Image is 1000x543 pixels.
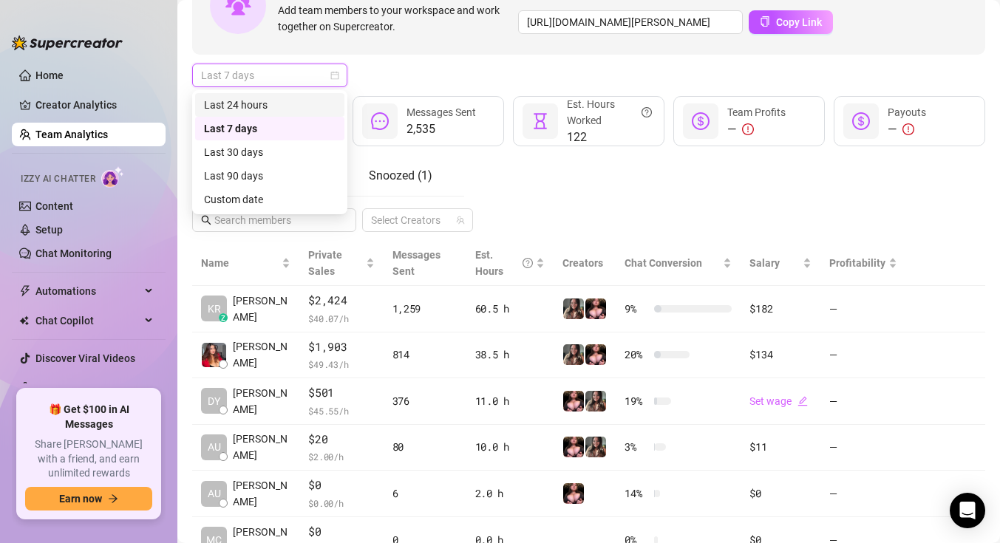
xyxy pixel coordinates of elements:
[201,255,279,271] span: Name
[950,493,985,528] div: Open Intercom Messenger
[392,485,458,502] div: 6
[523,247,533,279] span: question-circle
[625,485,648,502] span: 14 %
[201,64,339,86] span: Last 7 days
[392,249,441,277] span: Messages Sent
[888,106,926,118] span: Payouts
[749,301,811,317] div: $182
[749,485,811,502] div: $0
[625,301,648,317] span: 9 %
[204,168,336,184] div: Last 90 days
[19,315,29,326] img: Chat Copilot
[204,144,336,160] div: Last 30 days
[101,166,124,188] img: AI Chatter
[195,117,344,140] div: Last 7 days
[749,439,811,455] div: $11
[585,298,606,319] img: Ryann
[35,200,73,212] a: Content
[214,212,336,228] input: Search members
[563,344,584,365] img: Ryann
[392,346,458,363] div: 814
[35,309,140,332] span: Chat Copilot
[35,69,64,81] a: Home
[308,449,374,464] span: $ 2.00 /h
[208,439,221,455] span: AU
[531,112,549,130] span: hourglass
[760,16,770,27] span: copy
[749,346,811,363] div: $134
[35,382,75,394] a: Settings
[204,97,336,113] div: Last 24 hours
[202,343,226,367] img: Angelica
[625,346,648,363] span: 20 %
[371,112,389,130] span: message
[19,285,31,297] span: thunderbolt
[208,301,221,317] span: KR
[308,384,374,402] span: $501
[233,477,290,510] span: [PERSON_NAME]
[829,257,885,269] span: Profitability
[204,120,336,137] div: Last 7 days
[195,140,344,164] div: Last 30 days
[475,247,534,279] div: Est. Hours
[392,393,458,409] div: 376
[308,249,342,277] span: Private Sales
[195,188,344,211] div: Custom date
[585,391,606,411] img: Ryann
[308,496,374,510] span: $ 0.00 /h
[308,403,374,418] span: $ 45.55 /h
[35,279,140,303] span: Automations
[852,112,870,130] span: dollar-circle
[475,346,545,363] div: 38.5 h
[563,483,584,504] img: Ryann
[192,241,299,286] th: Name
[625,439,648,455] span: 3 %
[749,257,780,269] span: Salary
[35,129,108,140] a: Team Analytics
[475,439,545,455] div: 10.0 h
[278,2,512,35] span: Add team members to your workspace and work together on Supercreator.
[742,123,754,135] span: exclamation-circle
[475,485,545,502] div: 2.0 h
[407,120,476,138] span: 2,535
[308,523,374,541] span: $0
[820,332,906,379] td: —
[585,437,606,457] img: Ryann
[233,431,290,463] span: [PERSON_NAME]
[208,485,221,502] span: AU
[727,120,786,138] div: —
[308,431,374,448] span: $20
[308,311,374,326] span: $ 40.07 /h
[25,403,152,431] span: 🎁 Get $100 in AI Messages
[625,393,648,409] span: 19 %
[475,301,545,317] div: 60.5 h
[797,396,808,406] span: edit
[642,96,652,129] span: question-circle
[392,301,458,317] div: 1,259
[563,298,584,319] img: Ryann
[330,71,339,80] span: calendar
[392,439,458,455] div: 80
[12,35,123,50] img: logo-BBDzfeDw.svg
[554,241,616,286] th: Creators
[59,493,102,505] span: Earn now
[369,168,432,182] span: Snoozed ( 1 )
[585,344,606,365] img: Ryann
[902,123,914,135] span: exclamation-circle
[108,494,118,504] span: arrow-right
[21,172,95,186] span: Izzy AI Chatter
[35,352,135,364] a: Discover Viral Videos
[820,471,906,517] td: —
[776,16,822,28] span: Copy Link
[208,393,220,409] span: DY
[888,120,926,138] div: —
[749,395,808,407] a: Set wageedit
[35,247,112,259] a: Chat Monitoring
[25,487,152,510] button: Earn nowarrow-right
[308,338,374,356] span: $1,903
[727,106,786,118] span: Team Profits
[308,292,374,310] span: $2,424
[35,93,154,117] a: Creator Analytics
[567,96,652,129] div: Est. Hours Worked
[308,477,374,494] span: $0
